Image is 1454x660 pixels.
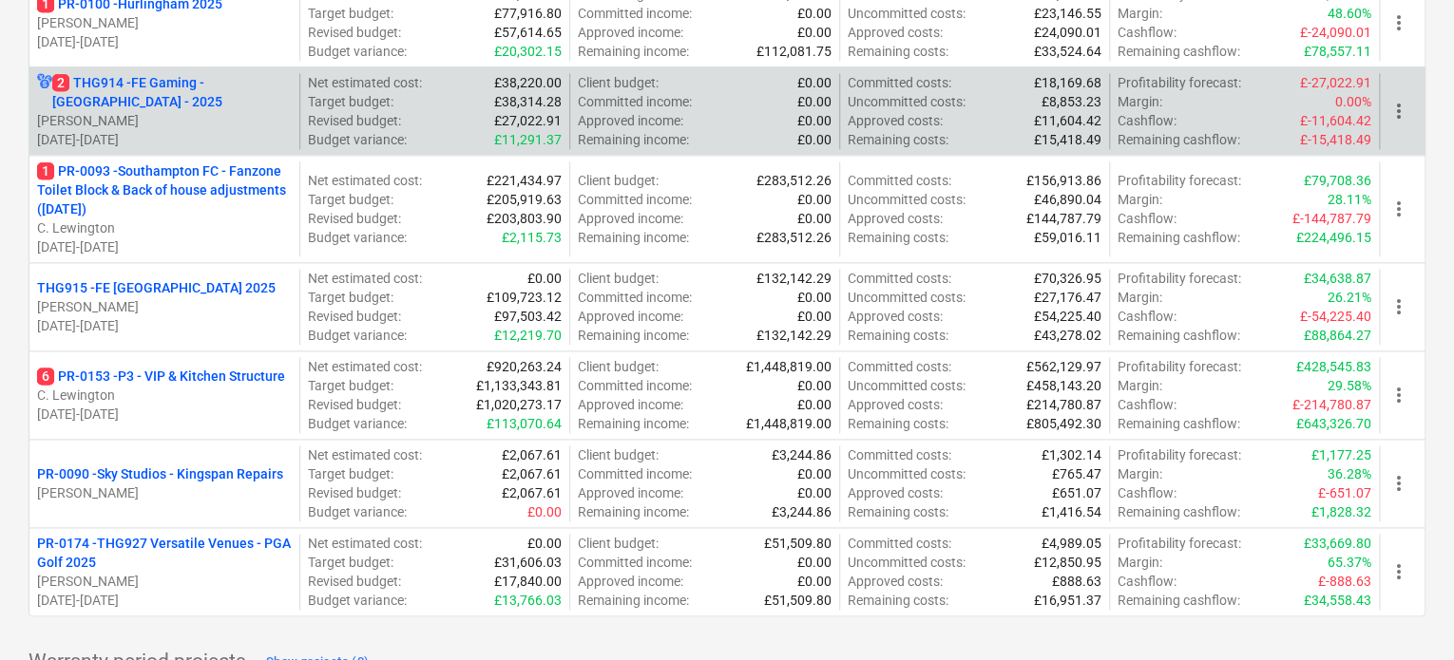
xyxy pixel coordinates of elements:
[308,483,401,502] p: Revised budget :
[1292,395,1371,414] p: £-214,780.87
[52,73,292,111] p: THG914 - FE Gaming - [GEOGRAPHIC_DATA] - 2025
[756,42,832,61] p: £112,081.75
[37,367,285,386] p: PR-0153 - P3 - VIP & Kitchen Structure
[1034,553,1101,572] p: £12,850.95
[1052,483,1101,502] p: £651.07
[848,326,948,345] p: Remaining costs :
[37,464,292,502] div: PR-0090 -Sky Studios - Kingspan Repairs[PERSON_NAME]
[797,572,832,591] p: £0.00
[848,269,951,288] p: Committed costs :
[1300,111,1371,130] p: £-11,604.42
[37,464,283,483] p: PR-0090 - Sky Studios - Kingspan Repairs
[848,92,966,111] p: Uncommitted costs :
[502,445,562,464] p: £2,067.61
[1118,73,1241,92] p: Profitability forecast :
[308,534,422,553] p: Net estimated cost :
[37,367,292,424] div: 6PR-0153 -P3 - VIP & Kitchen StructureC. Lewington[DATE]-[DATE]
[308,395,401,414] p: Revised budget :
[797,130,832,149] p: £0.00
[1118,572,1177,591] p: Cashflow :
[308,73,422,92] p: Net estimated cost :
[797,190,832,209] p: £0.00
[1026,209,1101,228] p: £144,787.79
[1296,414,1371,433] p: £643,326.70
[527,534,562,553] p: £0.00
[764,534,832,553] p: £51,509.80
[848,73,951,92] p: Committed costs :
[1118,376,1162,395] p: Margin :
[1034,130,1101,149] p: £15,418.49
[848,502,948,521] p: Remaining costs :
[578,288,692,307] p: Committed income :
[578,171,659,190] p: Client budget :
[308,171,422,190] p: Net estimated cost :
[578,591,689,610] p: Remaining income :
[494,92,562,111] p: £38,314.28
[1318,483,1371,502] p: £-651.07
[1300,130,1371,149] p: £-15,418.49
[797,73,832,92] p: £0.00
[37,278,276,297] p: THG915 - FE [GEOGRAPHIC_DATA] 2025
[494,130,562,149] p: £11,291.37
[1300,73,1371,92] p: £-27,022.91
[308,92,393,111] p: Target budget :
[1304,591,1371,610] p: £34,558.43
[494,572,562,591] p: £17,840.00
[1328,376,1371,395] p: 29.58%
[1034,228,1101,247] p: £59,016.11
[308,288,393,307] p: Target budget :
[37,13,292,32] p: [PERSON_NAME]
[1335,92,1371,111] p: 0.00%
[494,73,562,92] p: £38,220.00
[1026,376,1101,395] p: £458,143.20
[1300,23,1371,42] p: £-24,090.01
[1118,23,1177,42] p: Cashflow :
[1304,534,1371,553] p: £33,669.80
[308,209,401,228] p: Revised budget :
[37,130,292,149] p: [DATE] - [DATE]
[578,228,689,247] p: Remaining income :
[1328,288,1371,307] p: 26.21%
[502,464,562,483] p: £2,067.61
[1118,92,1162,111] p: Margin :
[578,483,683,502] p: Approved income :
[1034,42,1101,61] p: £33,524.64
[1034,111,1101,130] p: £11,604.42
[848,483,943,502] p: Approved costs :
[578,92,692,111] p: Committed income :
[37,73,52,111] div: Project has multi currencies enabled
[848,534,951,553] p: Committed costs :
[578,445,659,464] p: Client budget :
[1304,326,1371,345] p: £88,864.27
[578,534,659,553] p: Client budget :
[37,218,292,237] p: C. Lewington
[848,130,948,149] p: Remaining costs :
[848,376,966,395] p: Uncommitted costs :
[848,307,943,326] p: Approved costs :
[1118,445,1241,464] p: Profitability forecast :
[494,326,562,345] p: £12,219.70
[764,591,832,610] p: £51,509.80
[797,288,832,307] p: £0.00
[848,591,948,610] p: Remaining costs :
[1387,100,1410,123] span: more_vert
[527,502,562,521] p: £0.00
[848,445,951,464] p: Committed costs :
[848,23,943,42] p: Approved costs :
[1304,42,1371,61] p: £78,557.11
[494,553,562,572] p: £31,606.03
[1042,445,1101,464] p: £1,302.14
[494,111,562,130] p: £27,022.91
[308,307,401,326] p: Revised budget :
[848,288,966,307] p: Uncommitted costs :
[578,326,689,345] p: Remaining income :
[797,483,832,502] p: £0.00
[37,162,54,179] span: 1
[476,395,562,414] p: £1,020,273.17
[37,297,292,316] p: [PERSON_NAME]
[527,269,562,288] p: £0.00
[578,553,692,572] p: Committed income :
[1292,209,1371,228] p: £-144,787.79
[1387,560,1410,583] span: more_vert
[1311,502,1371,521] p: £1,828.32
